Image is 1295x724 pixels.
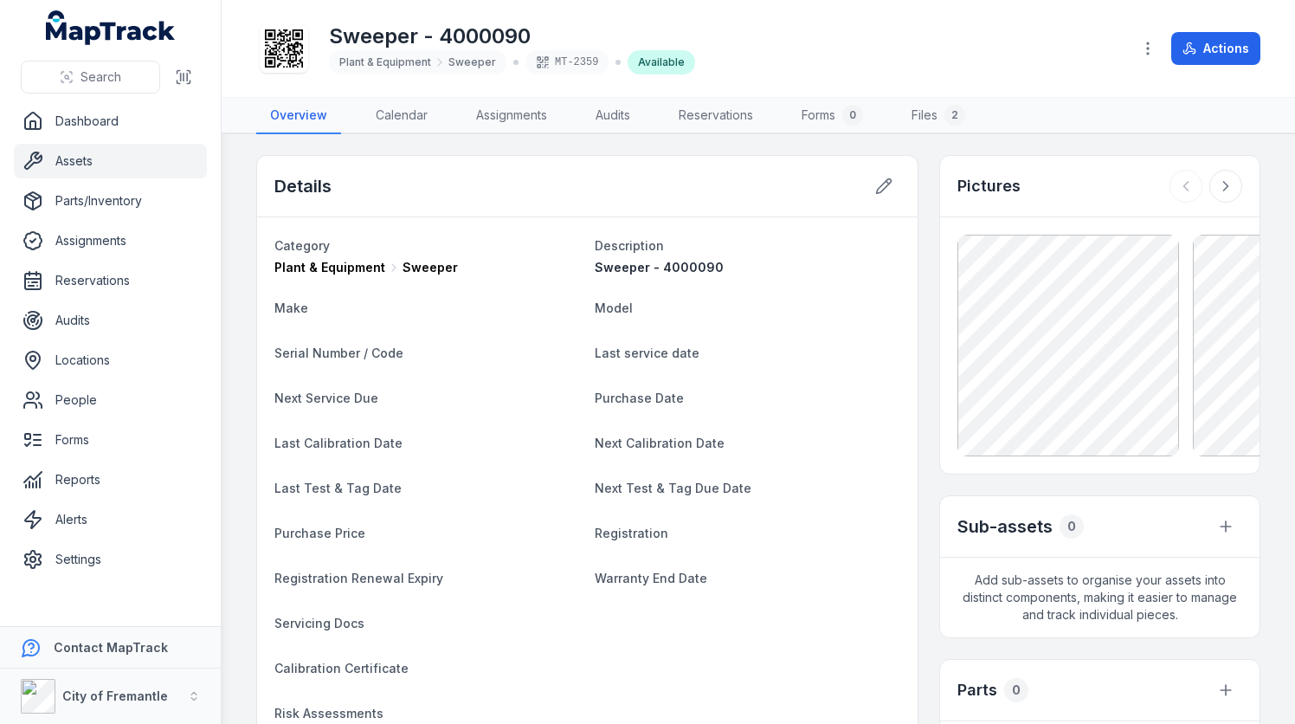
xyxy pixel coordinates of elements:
span: Search [81,68,121,86]
span: Description [595,238,664,253]
a: Reservations [665,98,767,134]
a: Alerts [14,502,207,537]
span: Calibration Certificate [274,661,409,676]
span: Last Test & Tag Date [274,481,402,495]
a: Locations [14,343,207,378]
span: Servicing Docs [274,616,364,630]
span: Serial Number / Code [274,346,403,360]
a: Reports [14,462,207,497]
span: Registration [595,526,668,540]
span: Add sub-assets to organise your assets into distinct components, making it easier to manage and t... [940,558,1260,637]
div: 0 [842,105,863,126]
button: Actions [1171,32,1260,65]
span: Risk Assessments [274,706,383,721]
h1: Sweeper - 4000090 [329,23,695,50]
a: Settings [14,542,207,577]
span: Category [274,238,330,253]
h3: Pictures [957,174,1021,198]
a: People [14,383,207,417]
strong: City of Fremantle [62,688,168,703]
a: Assignments [14,223,207,258]
span: Plant & Equipment [339,55,431,69]
a: Calendar [362,98,441,134]
span: Next Calibration Date [595,436,725,450]
a: MapTrack [46,10,176,45]
span: Sweeper [403,259,458,276]
span: Sweeper [448,55,496,69]
a: Forms0 [788,98,877,134]
h2: Sub-assets [957,514,1053,539]
span: Purchase Price [274,526,365,540]
span: Sweeper - 4000090 [595,260,724,275]
div: MT-2359 [525,50,609,74]
div: 0 [1060,514,1084,539]
div: 0 [1004,678,1028,702]
a: Assignments [462,98,561,134]
a: Reservations [14,263,207,298]
a: Audits [582,98,644,134]
a: Audits [14,303,207,338]
button: Search [21,61,160,94]
span: Purchase Date [595,391,684,405]
span: Next Service Due [274,391,378,405]
h2: Details [274,174,332,198]
a: Parts/Inventory [14,184,207,218]
span: Registration Renewal Expiry [274,571,443,585]
span: Warranty End Date [595,571,707,585]
span: Last service date [595,346,699,360]
span: Last Calibration Date [274,436,403,450]
span: Make [274,301,308,315]
div: Available [628,50,695,74]
span: Next Test & Tag Due Date [595,481,751,495]
a: Assets [14,144,207,178]
span: Plant & Equipment [274,259,385,276]
a: Forms [14,423,207,457]
a: Overview [256,98,341,134]
strong: Contact MapTrack [54,640,168,655]
div: 2 [944,105,965,126]
span: Model [595,301,633,315]
a: Dashboard [14,104,207,139]
a: Files2 [898,98,979,134]
h3: Parts [957,678,997,702]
